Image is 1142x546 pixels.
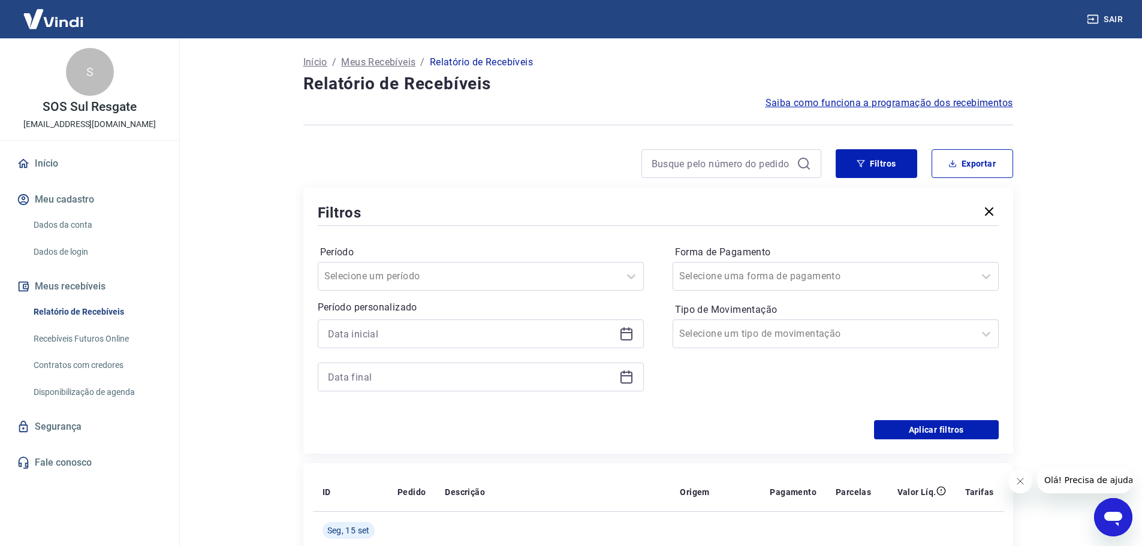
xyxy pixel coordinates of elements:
p: Período personalizado [318,300,644,315]
a: Contratos com credores [29,353,165,378]
span: Olá! Precisa de ajuda? [7,8,101,18]
a: Disponibilização de agenda [29,380,165,405]
label: Forma de Pagamento [675,245,996,260]
a: Dados de login [29,240,165,264]
p: Parcelas [836,486,871,498]
p: SOS Sul Resgate [43,101,136,113]
p: Origem [680,486,709,498]
a: Dados da conta [29,213,165,237]
p: Relatório de Recebíveis [430,55,533,70]
p: ID [323,486,331,498]
a: Fale conosco [14,450,165,476]
img: Vindi [14,1,92,37]
button: Meu cadastro [14,186,165,213]
iframe: Botão para abrir a janela de mensagens [1094,498,1132,536]
a: Relatório de Recebíveis [29,300,165,324]
p: Valor Líq. [897,486,936,498]
span: Seg, 15 set [327,524,370,536]
label: Período [320,245,641,260]
p: / [332,55,336,70]
a: Recebíveis Futuros Online [29,327,165,351]
button: Exportar [932,149,1013,178]
p: Pedido [397,486,426,498]
h4: Relatório de Recebíveis [303,72,1013,96]
p: Pagamento [770,486,816,498]
input: Busque pelo número do pedido [652,155,792,173]
button: Sair [1084,8,1128,31]
p: [EMAIL_ADDRESS][DOMAIN_NAME] [23,118,156,131]
input: Data final [328,368,614,386]
p: Descrição [445,486,485,498]
a: Início [303,55,327,70]
p: / [420,55,424,70]
a: Saiba como funciona a programação dos recebimentos [766,96,1013,110]
button: Meus recebíveis [14,273,165,300]
button: Filtros [836,149,917,178]
input: Data inicial [328,325,614,343]
a: Início [14,150,165,177]
iframe: Mensagem da empresa [1037,467,1132,493]
h5: Filtros [318,203,362,222]
p: Tarifas [965,486,994,498]
a: Segurança [14,414,165,440]
label: Tipo de Movimentação [675,303,996,317]
iframe: Fechar mensagem [1008,469,1032,493]
a: Meus Recebíveis [341,55,415,70]
div: S [66,48,114,96]
button: Aplicar filtros [874,420,999,439]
